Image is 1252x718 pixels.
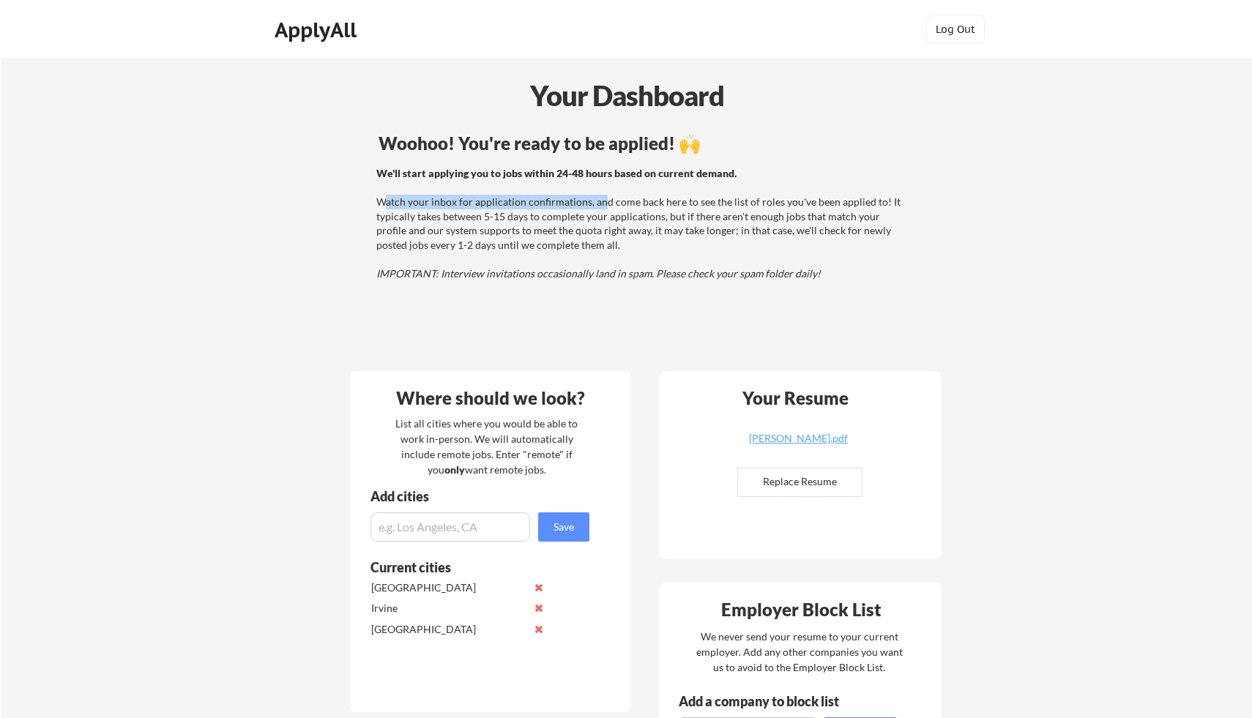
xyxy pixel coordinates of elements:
a: [PERSON_NAME].pdf [711,433,885,456]
strong: only [444,463,465,476]
em: IMPORTANT: Interview invitations occasionally land in spam. Please check your spam folder daily! [376,267,821,280]
button: Log Out [926,15,985,44]
div: Add a company to block list [679,695,862,708]
div: Where should we look? [354,389,627,407]
strong: We'll start applying you to jobs within 24-48 hours based on current demand. [376,167,737,179]
div: Irvine [371,601,526,616]
div: Add cities [370,490,593,503]
div: Woohoo! You're ready to be applied! 🙌 [379,135,906,152]
div: [GEOGRAPHIC_DATA] [371,622,526,637]
div: [GEOGRAPHIC_DATA] [371,580,526,595]
input: e.g. Los Angeles, CA [370,512,530,542]
button: Save [538,512,589,542]
div: Watch your inbox for application confirmations, and come back here to see the list of roles you'v... [376,166,904,281]
div: Current cities [370,561,573,574]
div: ApplyAll [275,18,361,42]
div: We never send your resume to your current employer. Add any other companies you want us to avoid ... [695,629,903,675]
div: [PERSON_NAME].pdf [711,433,885,444]
div: List all cities where you would be able to work in-person. We will automatically include remote j... [386,416,587,477]
div: Employer Block List [665,601,937,618]
div: Your Dashboard [1,75,1252,116]
div: Your Resume [723,389,868,407]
